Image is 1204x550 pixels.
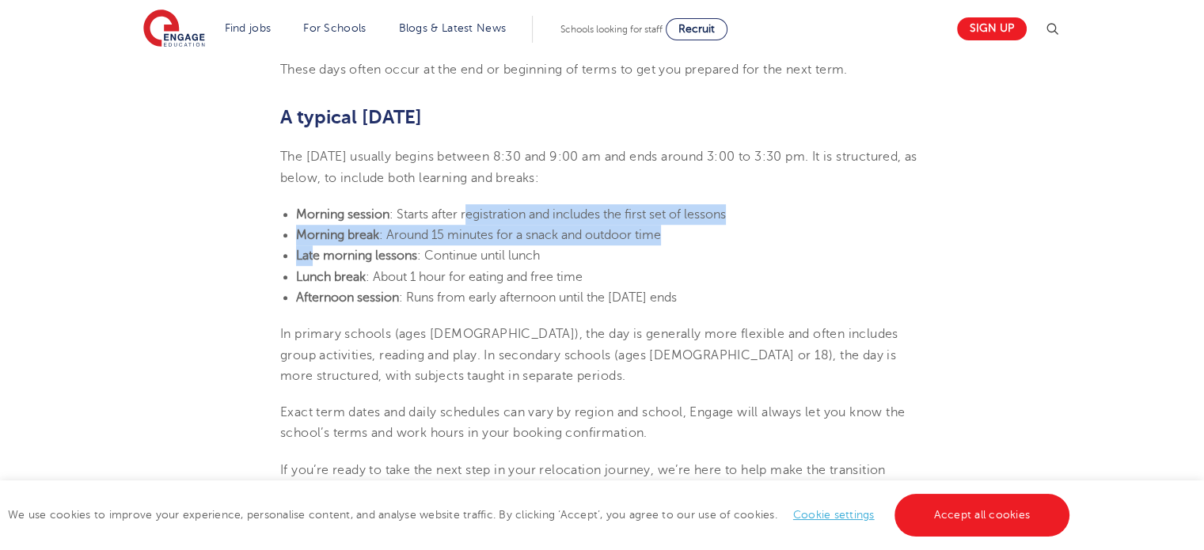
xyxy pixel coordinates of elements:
[793,509,875,521] a: Cookie settings
[894,494,1070,537] a: Accept all cookies
[399,22,507,34] a: Blogs & Latest News
[280,463,886,498] span: If you’re ready to take the next step in your relocation journey, we’re here to help make the tra...
[560,24,663,35] span: Schools looking for staff
[957,17,1027,40] a: Sign up
[280,327,898,383] span: In primary schools (ages [DEMOGRAPHIC_DATA]), the day is generally more flexible and often includ...
[296,290,399,305] b: Afternoon session
[389,207,726,222] span: : Starts after registration and includes the first set of lessons
[280,150,917,184] span: The [DATE] usually begins between 8:30 and 9:00 am and ends around 3:00 to 3:30 pm. It is structu...
[296,270,366,284] b: Lunch break
[296,207,389,222] b: Morning session
[296,228,379,242] b: Morning break
[280,106,422,128] b: A typical [DATE]
[143,9,205,49] img: Engage Education
[399,290,677,305] span: : Runs from early afternoon until the [DATE] ends
[417,248,540,263] span: : Continue until lunch
[225,22,272,34] a: Find jobs
[296,248,417,263] b: Late morning lessons
[280,405,905,440] span: Exact term dates and daily schedules can vary by region and school, Engage will always let you kn...
[379,228,661,242] span: : Around 15 minutes for a snack and outdoor time
[666,18,727,40] a: Recruit
[366,270,583,284] span: : About 1 hour for eating and free time
[303,22,366,34] a: For Schools
[8,509,1073,521] span: We use cookies to improve your experience, personalise content, and analyse website traffic. By c...
[678,23,715,35] span: Recruit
